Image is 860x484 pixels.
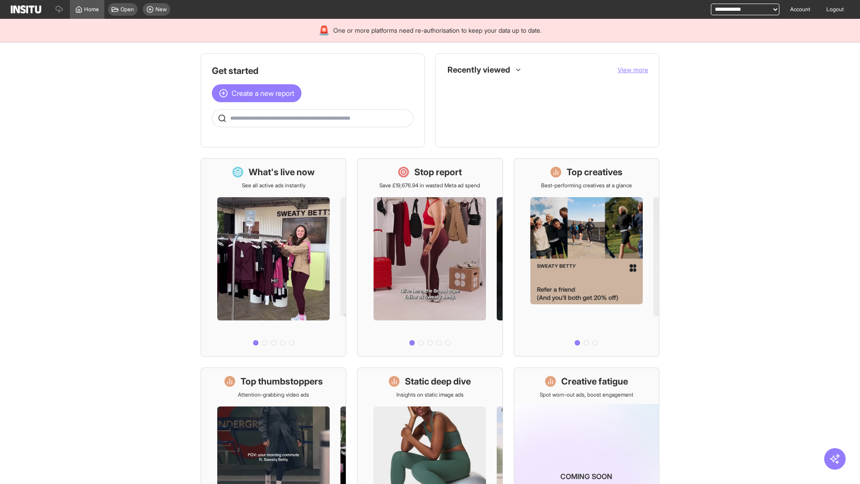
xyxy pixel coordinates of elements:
button: View more [618,65,648,74]
span: Open [120,6,134,13]
a: Stop reportSave £19,676.94 in wasted Meta ad spend [357,158,503,357]
h1: Top creatives [567,166,623,178]
img: Logo [11,5,41,13]
div: 🚨 [318,24,330,37]
p: Attention-grabbing video ads [238,391,309,398]
p: Save £19,676.94 in wasted Meta ad spend [379,182,480,189]
p: See all active ads instantly [242,182,305,189]
h1: Static deep dive [405,375,471,388]
h1: Get started [212,65,413,77]
span: New [155,6,167,13]
span: One or more platforms need re-authorisation to keep your data up to date. [333,26,542,35]
a: Top creativesBest-performing creatives at a glance [514,158,659,357]
a: What's live nowSee all active ads instantly [201,158,346,357]
h1: Top thumbstoppers [241,375,323,388]
span: View more [618,66,648,73]
span: Create a new report [232,88,294,99]
span: Home [84,6,99,13]
h1: What's live now [249,166,315,178]
p: Best-performing creatives at a glance [541,182,632,189]
button: Create a new report [212,84,301,102]
h1: Stop report [414,166,462,178]
p: Insights on static image ads [396,391,464,398]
